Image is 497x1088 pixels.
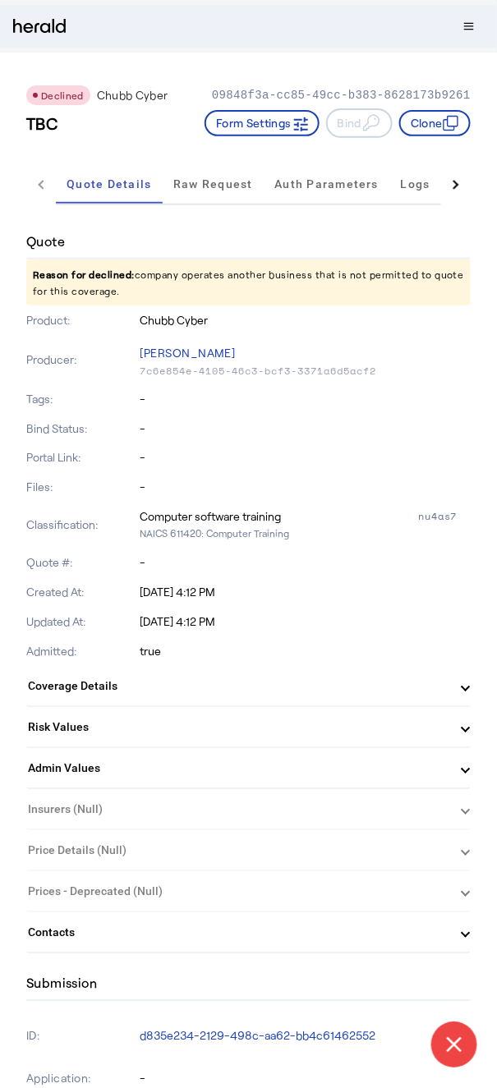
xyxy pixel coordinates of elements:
p: Product: [26,312,136,328]
h4: Quote [26,232,65,251]
span: Auth Parameters [274,178,379,190]
p: Updated At: [26,614,136,631]
p: [DATE] 4:12 PM [140,585,471,601]
p: - [140,555,471,572]
p: Producer: [26,351,136,368]
span: Raw Request [173,178,253,190]
span: Logs [401,178,430,190]
p: Classification: [26,517,136,534]
mat-panel-title: Admin Values [28,760,449,778]
p: [PERSON_NAME] [140,342,471,365]
mat-panel-title: Contacts [28,925,449,942]
mat-expansion-panel-header: Admin Values [26,749,471,788]
img: Herald Logo [13,19,66,34]
p: Quote #: [26,555,136,572]
mat-expansion-panel-header: Risk Values [26,708,471,747]
p: NAICS 611420: Computer Training [140,526,471,542]
button: Bind [326,108,393,138]
p: - [140,391,471,407]
p: d835e234-2129-498c-aa62-bb4c61462552 [140,1028,471,1044]
p: [DATE] 4:12 PM [140,614,471,631]
div: Computer software training [140,509,281,526]
p: Files: [26,480,136,496]
p: 7c6e854e-4105-46c3-bcf3-3371a6d5acf2 [140,365,471,378]
p: Portal Link: [26,450,136,466]
p: Chubb Cyber [140,312,471,328]
button: Form Settings [205,110,320,136]
span: Quote Details [67,178,151,190]
button: Clone [399,110,471,136]
p: Chubb Cyber [97,87,168,103]
span: Reason for declined: [33,269,135,280]
mat-panel-title: Coverage Details [28,678,449,695]
p: Bind Status: [26,420,136,437]
p: ID: [26,1025,136,1048]
p: true [140,644,471,660]
h4: Submission [26,974,97,994]
span: Declined [41,90,84,101]
h3: TBC [26,112,58,135]
mat-expansion-panel-header: Contacts [26,913,471,953]
div: nu4as7 [418,509,471,526]
p: - [140,420,471,437]
mat-panel-title: Risk Values [28,719,449,737]
p: Admitted: [26,644,136,660]
mat-expansion-panel-header: Coverage Details [26,667,471,706]
p: - [140,450,471,466]
p: 09848f3a-cc85-49cc-b383-8628173b9261 [212,87,471,103]
p: - [140,480,471,496]
p: Created At: [26,585,136,601]
p: company operates another business that is not permitted to quote for this coverage. [26,259,471,305]
p: Tags: [26,391,136,407]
